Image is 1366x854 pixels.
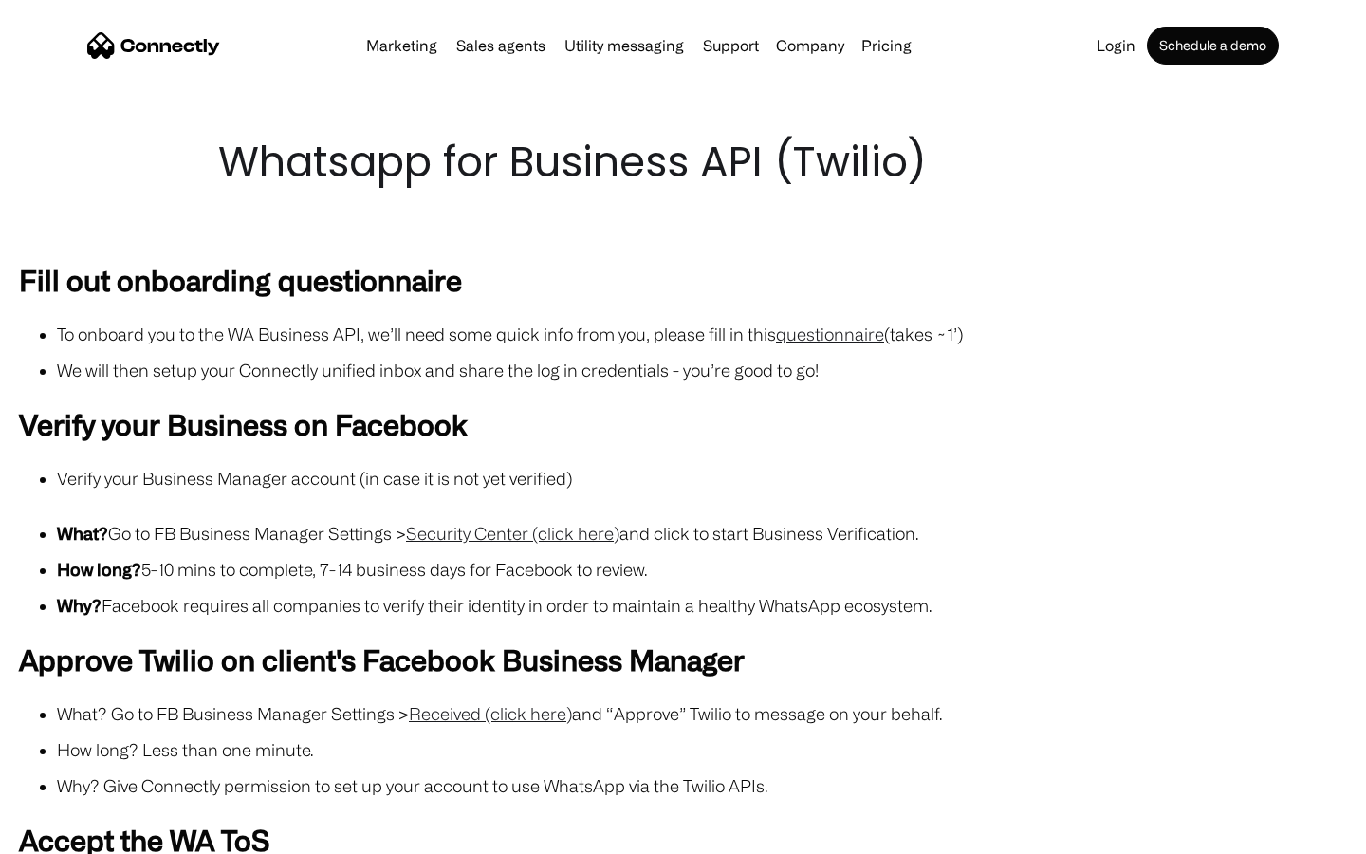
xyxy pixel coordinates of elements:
li: What? Go to FB Business Manager Settings > and “Approve” Twilio to message on your behalf. [57,700,1347,727]
a: Utility messaging [557,38,692,53]
strong: Why? [57,596,102,615]
h1: Whatsapp for Business API (Twilio) [218,133,1148,192]
strong: Approve Twilio on client's Facebook Business Manager [19,643,745,676]
li: 5-10 mins to complete, 7-14 business days for Facebook to review. [57,556,1347,583]
strong: How long? [57,560,141,579]
a: Pricing [854,38,919,53]
div: Company [776,32,844,59]
li: We will then setup your Connectly unified inbox and share the log in credentials - you’re good to... [57,357,1347,383]
li: To onboard you to the WA Business API, we’ll need some quick info from you, please fill in this (... [57,321,1347,347]
strong: Verify your Business on Facebook [19,408,468,440]
strong: Fill out onboarding questionnaire [19,264,462,296]
a: Schedule a demo [1147,27,1279,65]
li: Why? Give Connectly permission to set up your account to use WhatsApp via the Twilio APIs. [57,772,1347,799]
li: Go to FB Business Manager Settings > and click to start Business Verification. [57,520,1347,547]
li: Verify your Business Manager account (in case it is not yet verified) [57,465,1347,492]
a: Marketing [359,38,445,53]
li: How long? Less than one minute. [57,736,1347,763]
a: questionnaire [776,325,884,343]
ul: Language list [38,821,114,847]
li: Facebook requires all companies to verify their identity in order to maintain a healthy WhatsApp ... [57,592,1347,619]
a: Login [1089,38,1143,53]
a: Sales agents [449,38,553,53]
a: Support [695,38,766,53]
aside: Language selected: English [19,821,114,847]
a: Received (click here) [409,704,572,723]
strong: What? [57,524,108,543]
a: Security Center (click here) [406,524,619,543]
